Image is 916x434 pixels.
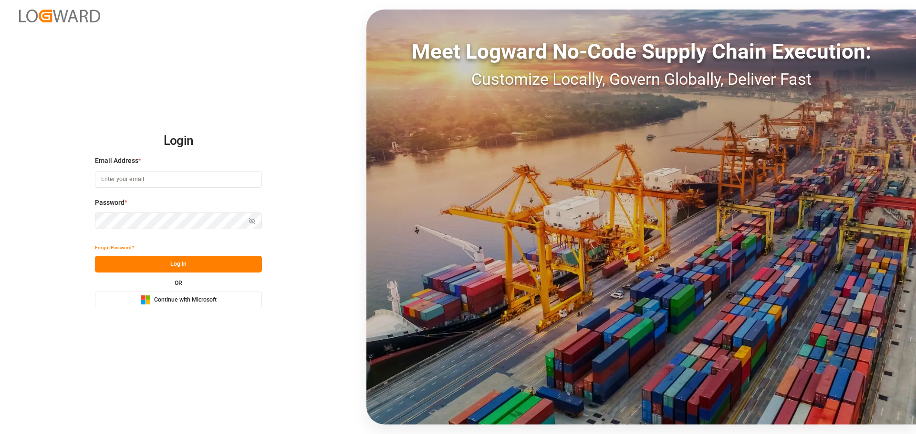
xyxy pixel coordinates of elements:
[95,171,262,188] input: Enter your email
[366,36,916,67] div: Meet Logward No-Code Supply Chain Execution:
[95,239,134,256] button: Forgot Password?
[175,280,182,286] small: OR
[154,296,217,304] span: Continue with Microsoft
[95,256,262,273] button: Log In
[95,156,138,166] span: Email Address
[95,292,262,308] button: Continue with Microsoft
[366,67,916,91] div: Customize Locally, Govern Globally, Deliver Fast
[95,198,125,208] span: Password
[95,126,262,156] h2: Login
[19,10,100,22] img: Logward_new_orange.png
